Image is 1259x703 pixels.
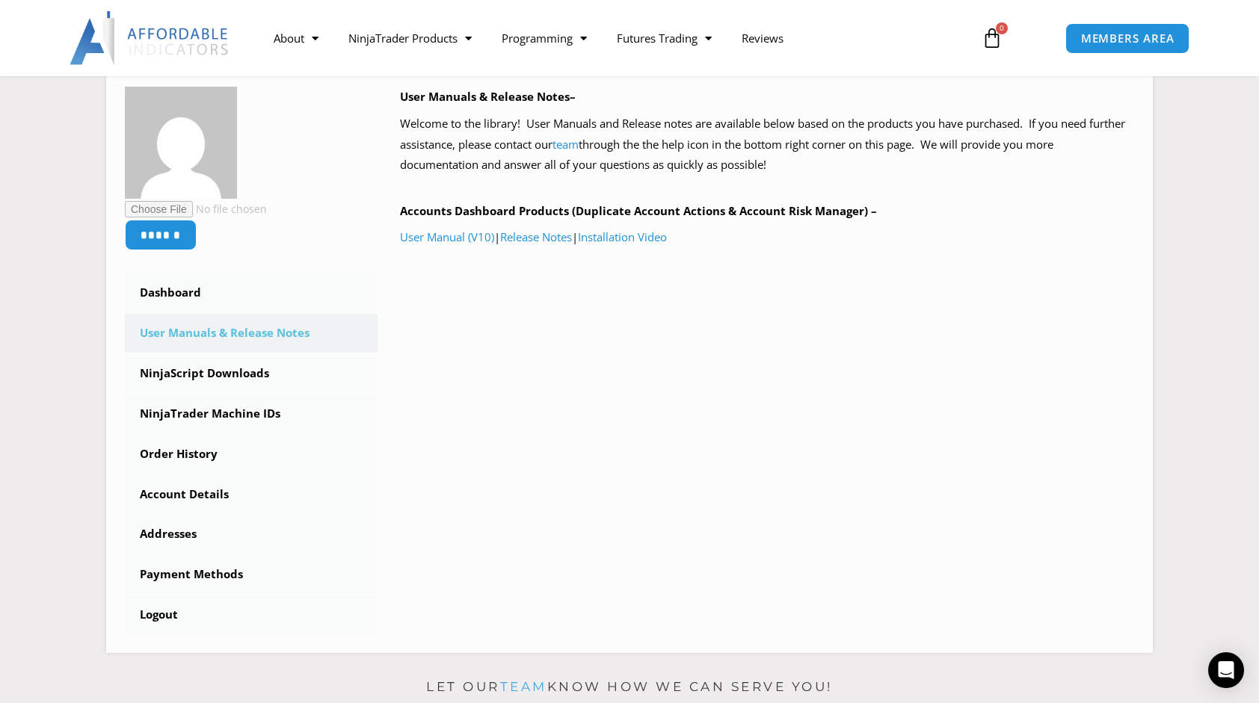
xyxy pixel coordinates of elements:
a: Account Details [125,475,378,514]
a: Addresses [125,515,378,554]
a: MEMBERS AREA [1065,23,1190,54]
b: User Manuals & Release Notes– [400,89,576,104]
a: About [259,21,333,55]
b: Accounts Dashboard Products (Duplicate Account Actions & Account Risk Manager) – [400,203,877,218]
span: MEMBERS AREA [1081,33,1175,44]
a: Order History [125,435,378,474]
a: team [552,137,579,152]
p: Let our know how we can serve you! [106,675,1153,699]
a: NinjaTrader Products [333,21,487,55]
nav: Menu [259,21,964,55]
a: 0 [959,16,1025,60]
a: Release Notes [500,229,572,244]
img: LogoAI | Affordable Indicators – NinjaTrader [70,11,230,65]
a: User Manual (V10) [400,229,494,244]
a: User Manuals & Release Notes [125,314,378,353]
a: Installation Video [578,229,667,244]
a: Futures Trading [602,21,727,55]
span: 0 [996,22,1008,34]
div: Open Intercom Messenger [1208,652,1244,688]
nav: Account pages [125,273,378,634]
a: team [500,679,547,694]
a: Programming [487,21,602,55]
a: NinjaScript Downloads [125,354,378,393]
a: NinjaTrader Machine IDs [125,394,378,433]
p: Welcome to the library! User Manuals and Release notes are available below based on the products ... [400,114,1135,176]
a: Reviews [727,21,798,55]
a: Dashboard [125,273,378,312]
p: | | [400,227,1135,248]
a: Logout [125,595,378,634]
img: 5292dcc0395c9cc04107bb624434cf799319e41e6af653267712ba90c7fcfb38 [125,87,237,199]
a: Payment Methods [125,555,378,594]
